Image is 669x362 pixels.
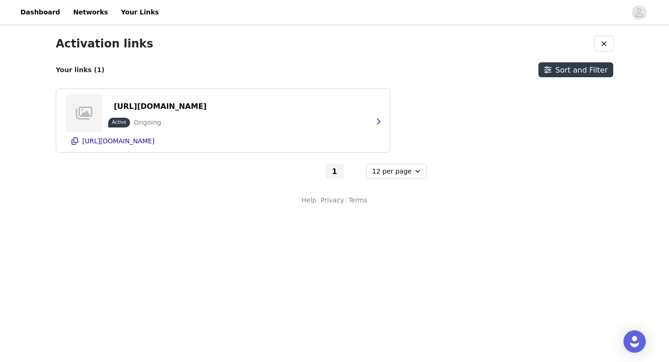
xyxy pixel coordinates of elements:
[302,195,316,205] a: Help
[108,99,212,114] button: [URL][DOMAIN_NAME]
[325,164,344,179] button: Go To Page 1
[623,330,646,353] div: Open Intercom Messenger
[635,5,643,20] div: avatar
[112,119,126,126] p: Active
[67,2,113,23] a: Networks
[134,118,161,127] p: Ongoing
[15,2,66,23] a: Dashboard
[114,102,207,111] p: [URL][DOMAIN_NAME]
[538,62,613,77] button: Sort and Filter
[115,2,164,23] a: Your Links
[56,37,153,51] h1: Activation links
[305,164,323,179] button: Go to previous page
[56,66,105,74] h2: Your links (1)
[82,137,155,145] p: [URL][DOMAIN_NAME]
[346,164,364,179] button: Go to next page
[66,134,380,148] button: [URL][DOMAIN_NAME]
[321,195,344,205] a: Privacy
[348,195,367,205] a: Terms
